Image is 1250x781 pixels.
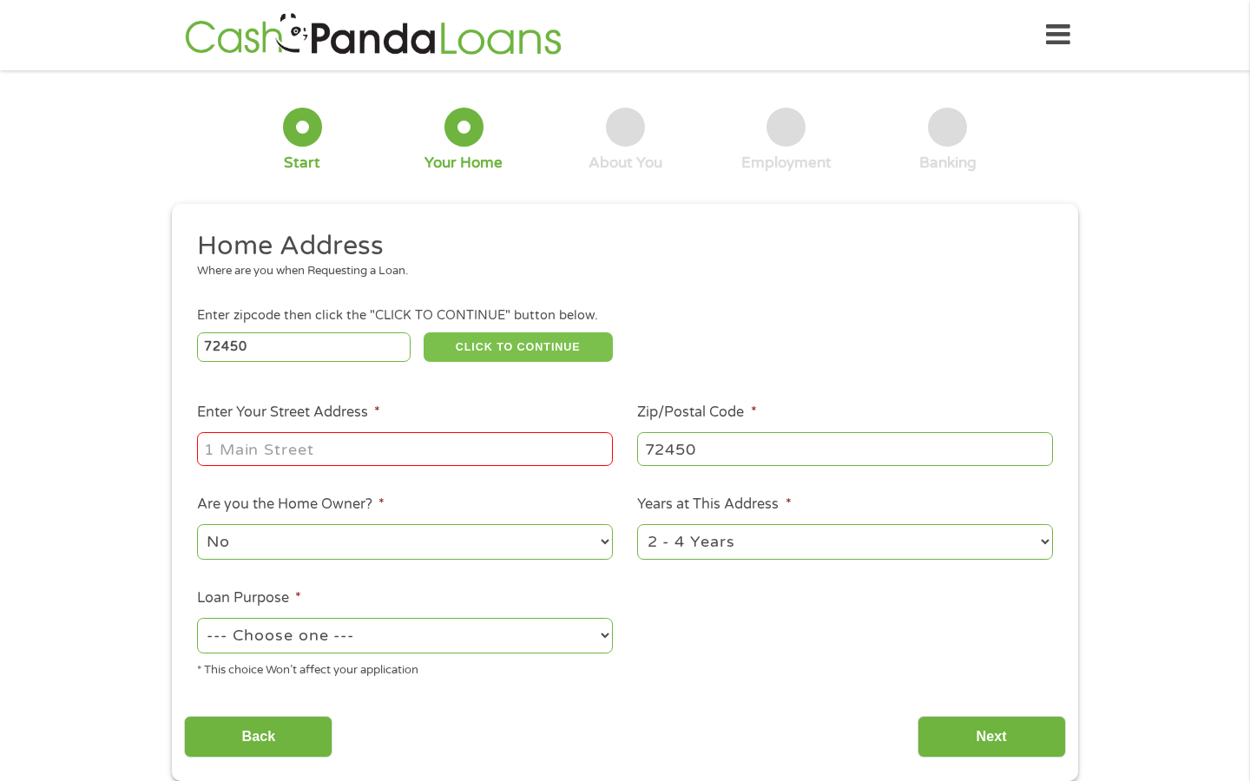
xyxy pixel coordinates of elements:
input: Enter Zipcode (e.g 01510) [197,332,411,362]
input: 1 Main Street [197,432,613,465]
label: Are you the Home Owner? [197,496,385,514]
div: Start [284,154,320,173]
div: Enter zipcode then click the "CLICK TO CONTINUE" button below. [197,306,1053,325]
div: Where are you when Requesting a Loan. [197,263,1041,280]
label: Zip/Postal Code [637,404,756,422]
h2: Home Address [197,229,1041,264]
div: Employment [741,154,832,173]
input: Next [918,716,1066,758]
label: Years at This Address [637,496,791,514]
div: Your Home [424,154,503,173]
input: Back [184,716,332,758]
div: * This choice Won’t affect your application [197,656,613,679]
label: Loan Purpose [197,589,301,607]
button: CLICK TO CONTINUE [424,332,613,362]
img: GetLoanNow Logo [180,10,567,60]
div: About You [589,154,662,173]
label: Enter Your Street Address [197,404,380,422]
div: Banking [919,154,977,173]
